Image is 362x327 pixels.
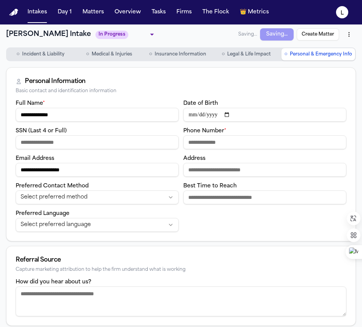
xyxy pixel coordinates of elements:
input: Email address [16,163,179,177]
input: Phone number [183,135,346,149]
span: ○ [16,50,19,58]
a: Home [9,9,18,16]
input: Full name [16,108,179,122]
label: Best Time to Reach [183,183,237,189]
button: Matters [79,5,107,19]
div: Update intake status [95,29,157,40]
button: Go to Medical & Injuries [76,48,143,60]
input: Date of birth [183,108,346,122]
input: SSN [16,135,179,149]
span: ○ [149,50,152,58]
span: Incident & Liability [22,51,65,57]
button: Overview [112,5,144,19]
button: Go to Incident & Liability [7,48,74,60]
div: Referral Source [16,255,346,265]
label: Email Address [16,156,54,161]
div: Personal Information [25,77,86,86]
button: Go to Legal & Life Impact [213,48,280,60]
label: Address [183,156,205,161]
span: Saving… [238,31,257,37]
img: Finch Logo [9,9,18,16]
h1: [PERSON_NAME] Intake [6,29,91,40]
label: SSN (Last 4 or Full) [16,128,67,134]
button: Go to Personal & Emergency Info [281,48,355,60]
button: Go to Insurance Information [144,48,211,60]
div: Basic contact and identification information [16,88,346,94]
span: Insurance Information [155,51,206,57]
button: Intakes [24,5,50,19]
div: Capture marketing attribution to help the firm understand what is working [16,267,346,273]
span: Personal & Emergency Info [290,51,352,57]
span: Legal & Life Impact [227,51,271,57]
span: Medical & Injuries [92,51,132,57]
input: Best time to reach [183,190,346,204]
button: Create Matter [297,28,339,41]
span: ○ [284,50,288,58]
label: How did you hear about us? [16,279,91,285]
button: More actions [342,28,356,41]
label: Preferred Contact Method [16,183,89,189]
label: Full Name [16,101,45,106]
button: Day 1 [55,5,75,19]
button: The Flock [199,5,232,19]
span: In Progress [95,31,128,39]
span: ○ [221,50,225,58]
button: Tasks [149,5,169,19]
button: crownMetrics [237,5,272,19]
input: Address [183,163,346,177]
span: ○ [86,50,89,58]
label: Date of Birth [183,101,218,106]
button: Firms [173,5,195,19]
label: Preferred Language [16,211,69,216]
label: Phone Number [183,128,226,134]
